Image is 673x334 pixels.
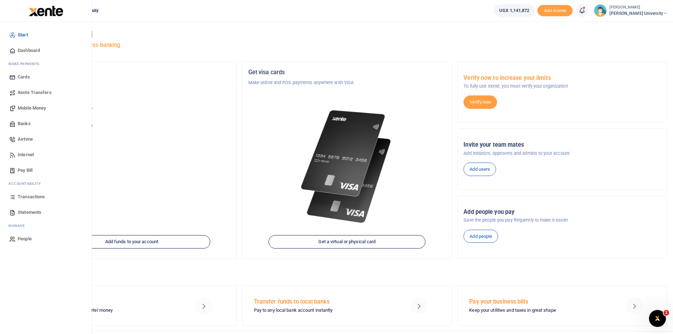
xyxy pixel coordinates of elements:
[39,298,177,305] h5: Send Mobile Money
[18,136,33,143] span: Airtime
[6,116,86,131] a: Banks
[53,235,210,249] a: Add funds to your account
[18,31,28,39] span: Start
[18,89,52,96] span: Xente Transfers
[33,122,231,129] p: Your current account balance
[18,151,34,158] span: Internet
[248,69,446,76] h5: Get visa cards
[457,285,667,326] a: Pay your business bills Keep your utilities and taxes in great shape
[469,298,608,305] h5: Pay your business bills
[33,69,231,76] h5: Organization
[12,223,25,228] span: anage
[609,10,667,17] span: [PERSON_NAME] University
[14,181,41,186] span: countability
[469,307,608,314] p: Keep your utilities and taxes in great shape
[18,235,32,242] span: People
[6,220,86,231] li: M
[6,100,86,116] a: Mobile Money
[537,5,573,17] span: Add money
[6,205,86,220] a: Statements
[18,167,33,174] span: Pay Bill
[537,7,573,13] a: Add money
[6,27,86,43] a: Start
[33,131,231,138] h5: UGX 1,141,872
[12,61,40,66] span: ake Payments
[39,307,177,314] p: MTN mobile money and Airtel money
[33,96,231,103] h5: Account
[6,163,86,178] a: Pay Bill
[254,307,392,314] p: Pay to any local bank account instantly
[6,147,86,163] a: Internet
[254,298,392,305] h5: Transfer funds to local banks
[464,83,661,90] p: To fully use Xente, you must verify your organization
[33,79,231,86] p: [PERSON_NAME] University
[464,95,497,109] a: Verify now
[27,268,667,276] h4: Make a transaction
[609,5,667,11] small: [PERSON_NAME]
[33,107,231,114] p: [PERSON_NAME] University
[28,8,63,13] a: logo-small logo-large logo-large
[464,150,661,157] p: Add initiators, approvers and admins to your account
[464,209,661,216] h5: Add people you pay
[6,85,86,100] a: Xente Transfers
[464,75,661,82] h5: Verify now to increase your limits
[18,47,40,54] span: Dashboard
[649,310,666,327] iframe: Intercom live chat
[663,310,669,316] span: 1
[27,285,237,326] a: Send Mobile Money MTN mobile money and Airtel money
[6,189,86,205] a: Transactions
[18,193,45,200] span: Transactions
[594,4,607,17] img: profile-user
[6,43,86,58] a: Dashboard
[537,5,573,17] li: Toup your wallet
[494,4,535,17] a: UGX 1,141,872
[491,4,537,17] li: Wallet ballance
[27,42,667,49] h5: Welcome to better business banking
[499,7,529,14] span: UGX 1,141,872
[298,103,397,230] img: xente-_physical_cards.png
[464,230,498,243] a: Add people
[6,231,86,247] a: People
[464,141,661,148] h5: Invite your team mates
[594,4,667,17] a: profile-user [PERSON_NAME] [PERSON_NAME] University
[464,217,661,224] p: Save the people you pay frequently to make it easier
[269,235,426,249] a: Get a virtual or physical card
[6,58,86,69] li: M
[18,74,30,81] span: Cards
[18,105,46,112] span: Mobile Money
[18,209,41,216] span: Statements
[6,131,86,147] a: Airtime
[6,69,86,85] a: Cards
[27,30,667,38] h4: Hello [PERSON_NAME]
[6,178,86,189] li: Ac
[18,120,31,127] span: Banks
[29,6,63,16] img: logo-large
[242,285,452,326] a: Transfer funds to local banks Pay to any local bank account instantly
[464,163,496,176] a: Add users
[248,79,446,86] p: Make online and POS payments anywhere with VISA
